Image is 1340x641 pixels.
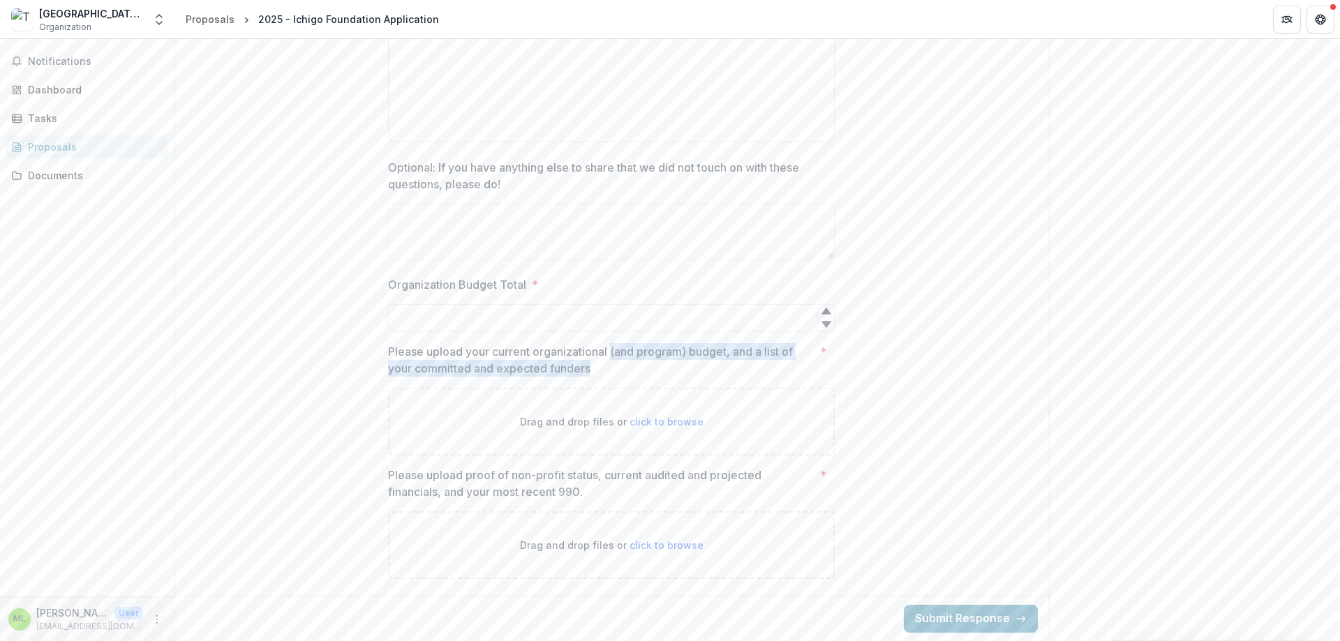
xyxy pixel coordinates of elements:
[1273,6,1301,33] button: Partners
[28,56,163,68] span: Notifications
[39,21,91,33] span: Organization
[114,607,143,619] p: User
[180,9,445,29] nav: breadcrumb
[388,343,814,377] p: Please upload your current organizational (and program) budget, and a list of your committed and ...
[258,12,439,27] div: 2025 - Ichigo Foundation Application
[28,111,157,126] div: Tasks
[6,78,168,101] a: Dashboard
[388,467,814,500] p: Please upload proof of non-profit status, current audited and projected financials, and your most...
[630,539,703,551] span: click to browse
[149,611,165,628] button: More
[6,164,168,187] a: Documents
[28,168,157,183] div: Documents
[149,6,169,33] button: Open entity switcher
[36,620,143,633] p: [EMAIL_ADDRESS][DOMAIN_NAME]
[13,614,26,624] div: Mathilda Lombos
[28,139,157,154] div: Proposals
[388,159,826,193] p: Optional: If you have anything else to share that we did not touch on with these questions, pleas...
[520,414,703,429] p: Drag and drop files or
[36,605,109,620] p: [PERSON_NAME]
[28,82,157,97] div: Dashboard
[1306,6,1334,33] button: Get Help
[630,416,703,428] span: click to browse
[180,9,240,29] a: Proposals
[388,276,526,293] p: Organization Budget Total
[186,12,234,27] div: Proposals
[6,50,168,73] button: Notifications
[39,6,144,21] div: [GEOGRAPHIC_DATA], [GEOGRAPHIC_DATA]
[520,538,703,552] p: Drag and drop files or
[11,8,33,31] img: Teachers College, Columbia University
[6,135,168,158] a: Proposals
[904,605,1038,633] button: Submit Response
[6,107,168,130] a: Tasks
